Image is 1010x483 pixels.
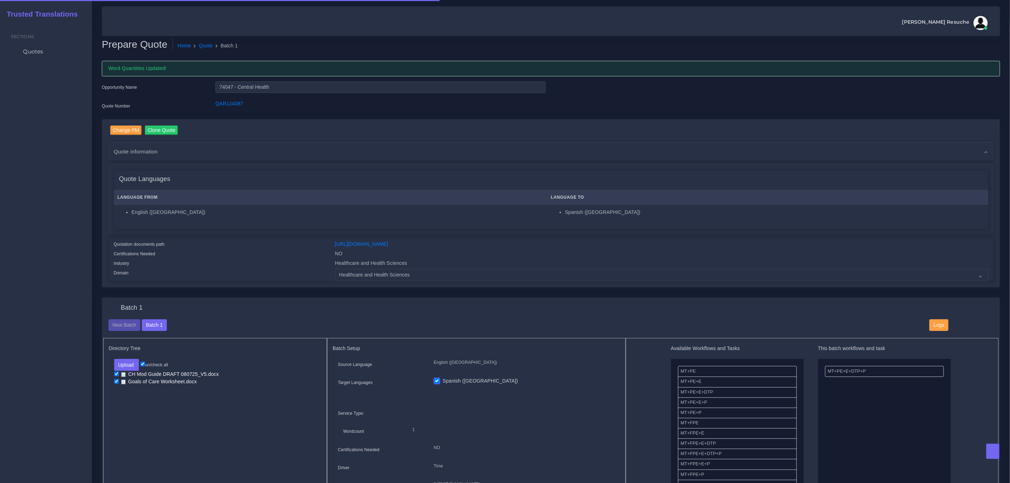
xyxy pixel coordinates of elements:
[140,362,168,368] label: un/check all
[213,42,238,50] li: Batch 1
[330,260,994,269] div: Healthcare and Health Sciences
[678,366,797,377] li: MT+PE
[102,61,1000,76] div: Word Quantities Updated!
[109,322,141,327] a: New Batch
[547,190,988,205] th: Language To
[565,209,985,216] li: Spanish ([GEOGRAPHIC_DATA])
[338,465,350,471] label: Driver
[114,241,165,248] label: Quotation documents path
[178,42,191,50] a: Home
[102,103,130,109] label: Quote Number
[818,345,951,351] h5: This batch workflows and task
[114,260,129,267] label: Industry
[109,319,141,331] button: New Batch
[110,126,142,135] input: Change PM
[678,418,797,429] li: MT+FPE
[678,387,797,398] li: MT+PE+E+DTP
[114,190,547,205] th: Language From
[215,101,243,106] a: QAR124087
[142,319,167,331] button: Batch 1
[443,377,518,385] label: Spanish ([GEOGRAPHIC_DATA])
[678,428,797,439] li: MT+FPE+E
[434,444,615,452] p: NO
[678,377,797,387] li: MT+PE+E
[145,126,179,135] input: Clone Quote
[114,270,129,276] label: Domain
[338,379,373,386] label: Target Languages
[114,251,156,257] label: Certifications Needed
[102,84,137,91] label: Opportunity Name
[338,361,372,368] label: Source Language
[5,44,87,59] a: Quotes
[142,322,167,327] a: Batch 1
[330,250,994,260] div: NO
[338,410,364,417] label: Service Type:
[899,16,990,30] a: [PERSON_NAME] Resucheavatar
[119,378,199,385] a: Goals of Care Worksheet.docx
[333,345,620,351] h5: Batch Setup
[825,366,944,377] li: MT+PE+E+DTP+P
[140,362,145,366] input: un/check all
[338,447,380,453] label: Certifications Needed
[413,426,609,433] p: 1
[102,39,173,51] h2: Prepare Quote
[678,438,797,449] li: MT+FPE+E+DTP
[974,16,988,30] img: avatar
[119,371,222,378] a: CH Mod Guide DRAFT 080725_V5.docx
[109,142,993,161] div: Quote information
[929,319,948,331] button: Logs
[934,322,944,328] span: Logs
[121,304,143,312] h4: Batch 1
[434,462,615,470] p: Time
[23,48,43,56] span: Quotes
[678,408,797,418] li: MT+PE+P
[114,147,158,156] span: Quote information
[11,34,34,39] span: Sections
[434,359,615,366] p: English ([GEOGRAPHIC_DATA])
[678,449,797,459] li: MT+FPE+E+DTP+P
[335,241,388,247] a: [URL][DOMAIN_NAME]
[199,42,213,50] a: Quote
[2,8,78,20] a: Trusted Translations
[678,459,797,470] li: MT+FPE+E+P
[678,397,797,408] li: MT+PE+E+P
[671,345,804,351] h5: Available Workflows and Tasks
[109,345,322,351] h5: Directory Tree
[678,470,797,480] li: MT+FPE+P
[902,19,970,24] span: [PERSON_NAME] Resuche
[119,175,170,183] h4: Quote Languages
[132,209,543,216] li: English ([GEOGRAPHIC_DATA])
[2,10,78,18] h2: Trusted Translations
[114,359,139,371] button: Upload
[343,428,364,435] label: Wordcount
